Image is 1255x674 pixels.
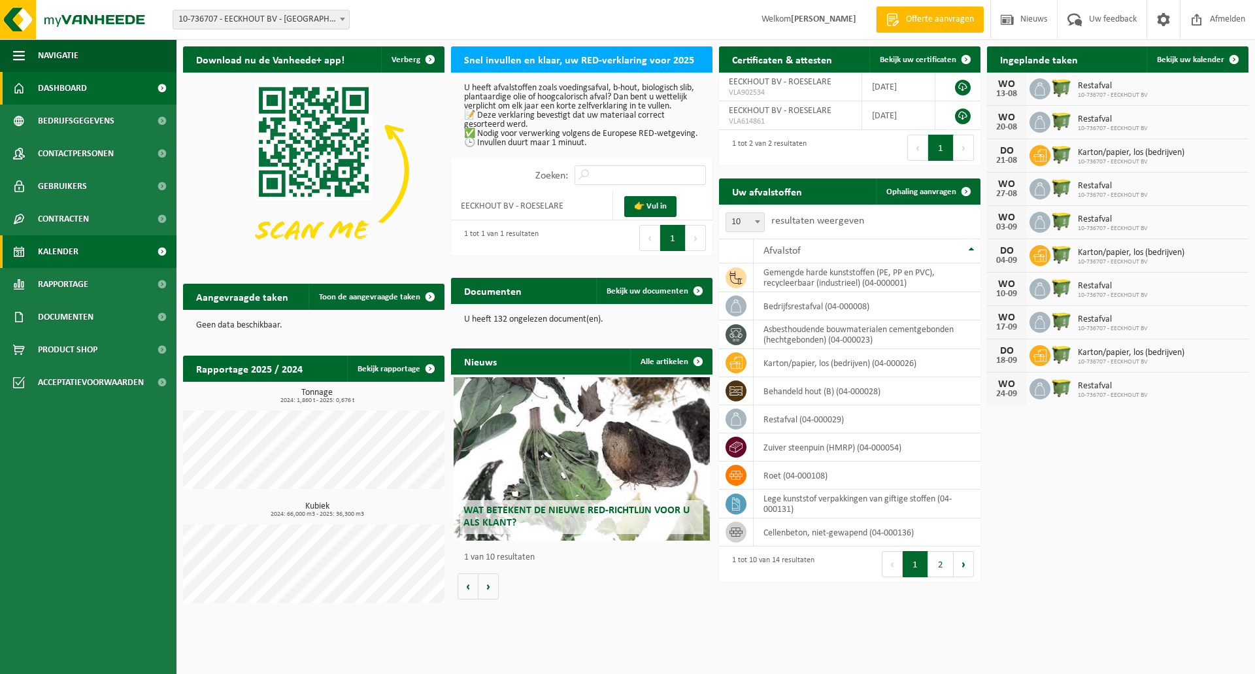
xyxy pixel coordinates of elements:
[1078,258,1184,266] span: 10-736707 - EECKHOUT BV
[1078,158,1184,166] span: 10-736707 - EECKHOUT BV
[38,170,87,203] span: Gebruikers
[994,223,1020,232] div: 03-09
[1078,348,1184,358] span: Karton/papier, los (bedrijven)
[1078,392,1148,399] span: 10-736707 - EECKHOUT BV
[190,397,444,404] span: 2024: 1,860 t - 2025: 0,676 t
[1078,358,1184,366] span: 10-736707 - EECKHOUT BV
[451,192,613,220] td: EECKHOUT BV - ROESELARE
[686,225,706,251] button: Next
[994,212,1020,223] div: WO
[987,46,1091,72] h2: Ingeplande taken
[1050,210,1073,232] img: WB-1100-HPE-GN-50
[1050,277,1073,299] img: WB-1100-HPE-GN-50
[463,505,690,528] span: Wat betekent de nieuwe RED-richtlijn voor u als klant?
[38,235,78,268] span: Kalender
[190,502,444,518] h3: Kubiek
[1050,377,1073,399] img: WB-1100-HPE-GN-50
[754,320,980,349] td: asbesthoudende bouwmaterialen cementgebonden (hechtgebonden) (04-000023)
[1078,225,1148,233] span: 10-736707 - EECKHOUT BV
[1078,148,1184,158] span: Karton/papier, los (bedrijven)
[1078,314,1148,325] span: Restafval
[1050,143,1073,165] img: WB-1100-HPE-GN-50
[729,88,852,98] span: VLA902534
[454,377,710,541] a: Wat betekent de nieuwe RED-richtlijn voor u als klant?
[994,112,1020,123] div: WO
[38,366,144,399] span: Acceptatievoorwaarden
[190,388,444,404] h3: Tonnage
[1078,192,1148,199] span: 10-736707 - EECKHOUT BV
[954,551,974,577] button: Next
[882,551,903,577] button: Previous
[630,348,711,375] a: Alle artikelen
[994,346,1020,356] div: DO
[1050,177,1073,199] img: WB-1100-HPE-GN-50
[196,321,431,330] p: Geen data beschikbaar.
[726,133,807,162] div: 1 tot 2 van 2 resultaten
[729,106,831,116] span: EECKHOUT BV - ROESELARE
[994,290,1020,299] div: 10-09
[994,279,1020,290] div: WO
[1078,81,1148,92] span: Restafval
[347,356,443,382] a: Bekijk rapportage
[754,462,980,490] td: roet (04-000108)
[994,79,1020,90] div: WO
[478,573,499,599] button: Volgende
[876,7,984,33] a: Offerte aanvragen
[1078,92,1148,99] span: 10-736707 - EECKHOUT BV
[994,356,1020,365] div: 18-09
[719,46,845,72] h2: Certificaten & attesten
[729,77,831,87] span: EECKHOUT BV - ROESELARE
[754,490,980,518] td: lege kunststof verpakkingen van giftige stoffen (04-000131)
[994,246,1020,256] div: DO
[763,246,801,256] span: Afvalstof
[1078,381,1148,392] span: Restafval
[464,84,699,148] p: U heeft afvalstoffen zoals voedingsafval, b-hout, biologisch slib, plantaardige olie of hoogcalor...
[903,13,977,26] span: Offerte aanvragen
[38,203,89,235] span: Contracten
[1078,248,1184,258] span: Karton/papier, los (bedrijven)
[183,46,358,72] h2: Download nu de Vanheede+ app!
[1050,110,1073,132] img: WB-1100-HPE-GN-50
[928,135,954,161] button: 1
[1146,46,1247,73] a: Bekijk uw kalender
[458,573,478,599] button: Vorige
[38,105,114,137] span: Bedrijfsgegevens
[880,56,956,64] span: Bekijk uw certificaten
[903,551,928,577] button: 1
[876,178,979,205] a: Ophaling aanvragen
[1050,243,1073,265] img: WB-1100-HPE-GN-50
[1078,281,1148,292] span: Restafval
[639,225,660,251] button: Previous
[994,379,1020,390] div: WO
[994,146,1020,156] div: DO
[173,10,349,29] span: 10-736707 - EECKHOUT BV - ROESELARE
[994,123,1020,132] div: 20-08
[1078,292,1148,299] span: 10-736707 - EECKHOUT BV
[862,73,935,101] td: [DATE]
[38,72,87,105] span: Dashboard
[381,46,443,73] button: Verberg
[994,256,1020,265] div: 04-09
[1050,76,1073,99] img: WB-1100-HPE-GN-50
[1078,114,1148,125] span: Restafval
[607,287,688,295] span: Bekijk uw documenten
[754,263,980,292] td: gemengde harde kunststoffen (PE, PP en PVC), recycleerbaar (industrieel) (04-000001)
[451,348,510,374] h2: Nieuws
[183,284,301,309] h2: Aangevraagde taken
[458,224,539,252] div: 1 tot 1 van 1 resultaten
[907,135,928,161] button: Previous
[726,212,765,232] span: 10
[1078,125,1148,133] span: 10-736707 - EECKHOUT BV
[183,356,316,381] h2: Rapportage 2025 / 2024
[994,323,1020,332] div: 17-09
[771,216,864,226] label: resultaten weergeven
[754,377,980,405] td: behandeld hout (B) (04-000028)
[994,179,1020,190] div: WO
[1050,310,1073,332] img: WB-1100-HPE-GN-50
[309,284,443,310] a: Toon de aangevraagde taken
[451,278,535,303] h2: Documenten
[994,190,1020,199] div: 27-08
[862,101,935,130] td: [DATE]
[754,433,980,462] td: zuiver steenpuin (HMRP) (04-000054)
[754,292,980,320] td: bedrijfsrestafval (04-000008)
